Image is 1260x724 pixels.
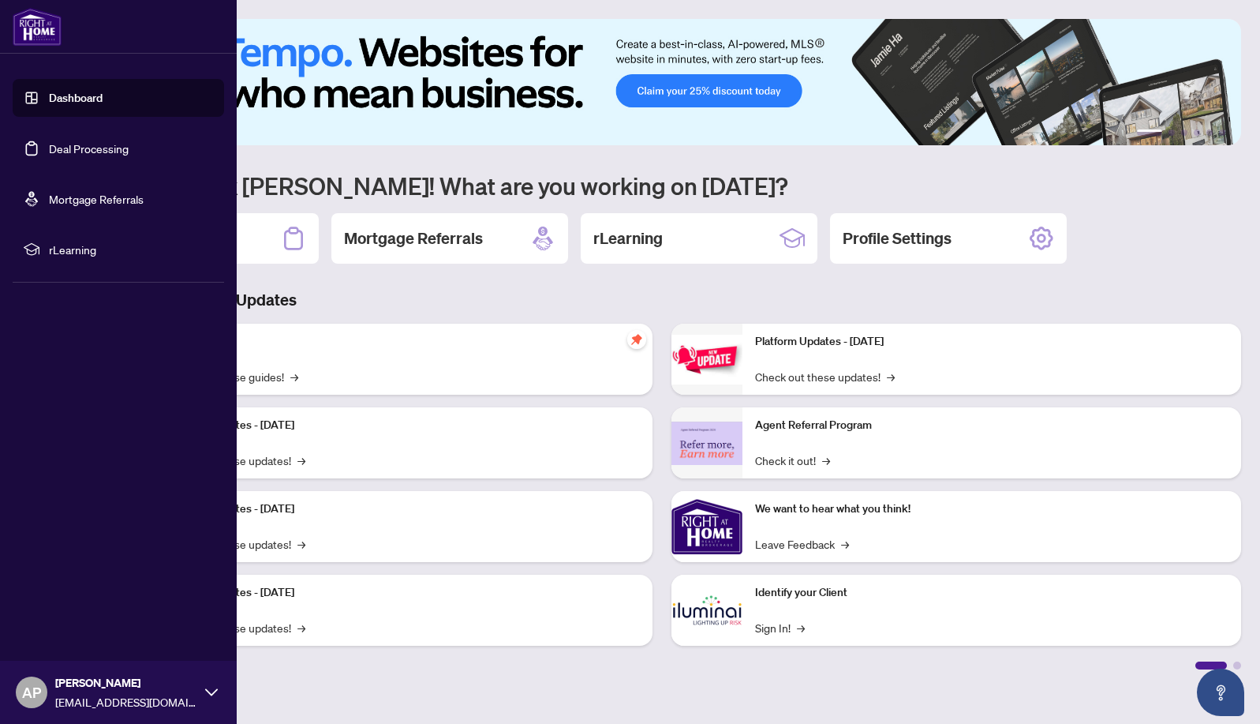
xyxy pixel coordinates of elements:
p: We want to hear what you think! [755,501,1229,518]
span: rLearning [49,241,213,258]
span: [PERSON_NAME] [55,674,197,692]
img: logo [13,8,62,46]
p: Platform Updates - [DATE] [166,417,640,434]
button: 3 [1181,129,1187,136]
img: We want to hear what you think! [671,491,742,562]
h1: Welcome back [PERSON_NAME]! What are you working on [DATE]? [82,171,1241,201]
button: 5 [1206,129,1213,136]
img: Slide 0 [82,19,1241,145]
h2: Profile Settings [843,227,952,249]
span: → [297,535,305,553]
a: Dashboard [49,91,103,105]
img: Agent Referral Program [671,422,742,465]
p: Platform Updates - [DATE] [755,333,1229,351]
a: Check it out!→ [755,452,830,469]
span: [EMAIL_ADDRESS][DOMAIN_NAME] [55,693,197,711]
a: Leave Feedback→ [755,535,849,553]
p: Platform Updates - [DATE] [166,501,640,518]
p: Platform Updates - [DATE] [166,584,640,602]
span: → [797,619,805,636]
p: Agent Referral Program [755,417,1229,434]
h3: Brokerage & Industry Updates [82,289,1241,311]
img: Identify your Client [671,575,742,646]
span: → [887,368,895,385]
span: → [297,452,305,469]
span: pushpin [627,330,646,349]
span: → [290,368,298,385]
a: Check out these updates!→ [755,368,895,385]
span: → [297,619,305,636]
span: AP [22,681,41,703]
button: 1 [1137,129,1162,136]
button: 6 [1219,129,1225,136]
h2: rLearning [593,227,663,249]
span: → [841,535,849,553]
p: Self-Help [166,333,640,351]
a: Deal Processing [49,141,129,156]
a: Mortgage Referrals [49,192,144,206]
button: 2 [1168,129,1175,136]
h2: Mortgage Referrals [344,227,483,249]
img: Platform Updates - June 23, 2025 [671,335,742,385]
a: Sign In!→ [755,619,805,636]
button: 4 [1194,129,1200,136]
span: → [822,452,830,469]
button: Open asap [1197,669,1244,716]
p: Identify your Client [755,584,1229,602]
